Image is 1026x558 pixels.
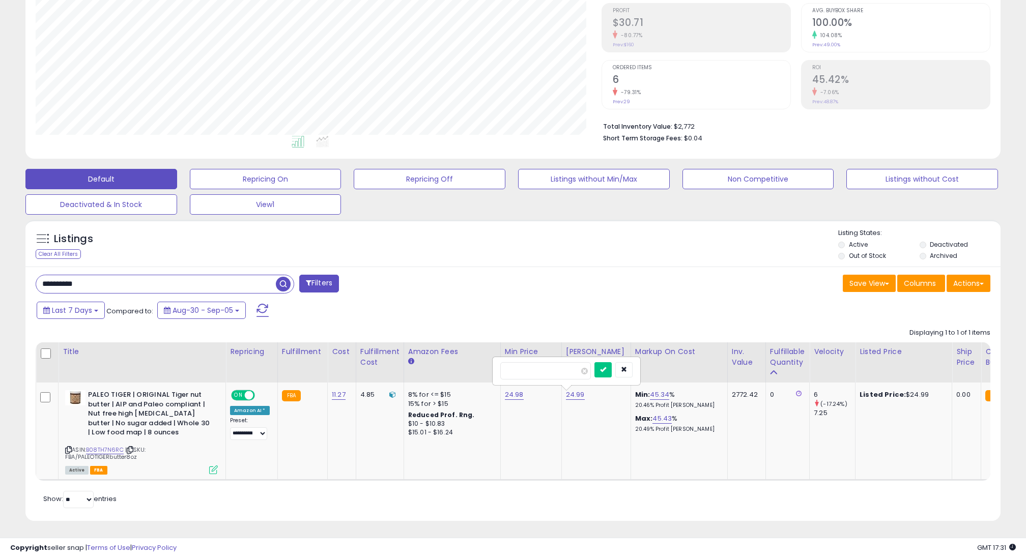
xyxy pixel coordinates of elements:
label: Deactivated [930,240,968,249]
button: View1 [190,194,341,215]
div: Listed Price [860,346,948,357]
small: Prev: $160 [613,42,634,48]
span: OFF [253,391,270,400]
div: $24.99 [860,390,944,399]
a: Terms of Use [87,543,130,552]
small: Prev: 49.00% [812,42,840,48]
small: (-17.24%) [820,400,847,408]
span: Ordered Items [613,65,790,71]
div: Repricing [230,346,273,357]
small: Amazon Fees. [408,357,414,366]
a: B08TH7N6RC [86,446,124,454]
div: Min Price [505,346,557,357]
div: Fulfillment Cost [360,346,400,368]
button: Last 7 Days [37,302,105,319]
h2: $30.71 [613,17,790,31]
b: Total Inventory Value: [603,122,672,131]
div: Clear All Filters [36,249,81,259]
h2: 6 [613,74,790,87]
button: Repricing Off [354,169,505,189]
label: Active [849,240,868,249]
button: Save View [843,275,896,292]
p: 20.49% Profit [PERSON_NAME] [635,426,720,433]
div: 2772.42 [732,390,758,399]
small: -79.31% [617,89,641,96]
div: 0.00 [956,390,973,399]
span: ON [232,391,245,400]
small: Prev: 48.87% [812,99,838,105]
a: 45.34 [650,390,669,400]
a: 24.98 [505,390,524,400]
div: 6 [814,390,855,399]
div: 8% for <= $15 [408,390,493,399]
b: Max: [635,414,653,423]
button: Aug-30 - Sep-05 [157,302,246,319]
span: Last 7 Days [52,305,92,315]
h5: Listings [54,232,93,246]
label: Archived [930,251,957,260]
p: 20.46% Profit [PERSON_NAME] [635,402,720,409]
div: $15.01 - $16.24 [408,428,493,437]
span: ROI [812,65,990,71]
b: Min: [635,390,650,399]
div: Markup on Cost [635,346,723,357]
li: $2,772 [603,120,983,132]
div: ASIN: [65,390,218,473]
img: 31vEKKKtT4L._SL40_.jpg [65,390,85,405]
small: 104.08% [817,32,842,39]
div: 7.25 [814,408,855,418]
div: [PERSON_NAME] [566,346,626,357]
a: 24.99 [566,390,585,400]
div: Fulfillment [282,346,323,357]
button: Listings without Cost [846,169,998,189]
small: -7.06% [817,89,839,96]
b: Listed Price: [860,390,906,399]
button: Default [25,169,177,189]
span: Aug-30 - Sep-05 [173,305,233,315]
th: The percentage added to the cost of goods (COGS) that forms the calculator for Min & Max prices. [631,342,727,383]
label: Out of Stock [849,251,886,260]
div: seller snap | | [10,543,177,553]
span: $0.04 [684,133,702,143]
div: Ship Price [956,346,977,368]
div: Cost [332,346,352,357]
button: Repricing On [190,169,341,189]
span: | SKU: FBA/PALEOTIGERbutter8oz [65,446,146,461]
small: FBA [985,390,1004,401]
b: PALEO TIGER | ORIGINAL Tiger nut butter | AIP and Paleo compliant | Nut free high [MEDICAL_DATA] ... [88,390,212,440]
h2: 45.42% [812,74,990,87]
div: Amazon AI * [230,406,270,415]
b: Short Term Storage Fees: [603,134,682,142]
div: Fulfillable Quantity [770,346,805,368]
span: Columns [904,278,936,288]
span: 2025-09-14 17:31 GMT [977,543,1016,552]
span: Avg. Buybox Share [812,8,990,14]
button: Columns [897,275,945,292]
div: Inv. value [732,346,761,368]
button: Listings without Min/Max [518,169,670,189]
div: 0 [770,390,802,399]
a: 45.43 [652,414,672,424]
div: $10 - $10.83 [408,420,493,428]
p: Listing States: [838,228,1000,238]
small: Prev: 29 [613,99,630,105]
small: FBA [282,390,301,401]
span: Profit [613,8,790,14]
div: 4.85 [360,390,396,399]
a: Privacy Policy [132,543,177,552]
div: Title [63,346,221,357]
span: All listings currently available for purchase on Amazon [65,466,89,475]
div: 15% for > $15 [408,399,493,408]
small: -80.77% [617,32,643,39]
button: Deactivated & In Stock [25,194,177,215]
div: Preset: [230,417,270,440]
strong: Copyright [10,543,47,552]
button: Actions [947,275,990,292]
div: Amazon Fees [408,346,496,357]
span: Compared to: [106,306,153,316]
span: FBA [90,466,107,475]
button: Non Competitive [682,169,834,189]
div: Displaying 1 to 1 of 1 items [909,328,990,338]
button: Filters [299,275,339,292]
a: 11.27 [332,390,346,400]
